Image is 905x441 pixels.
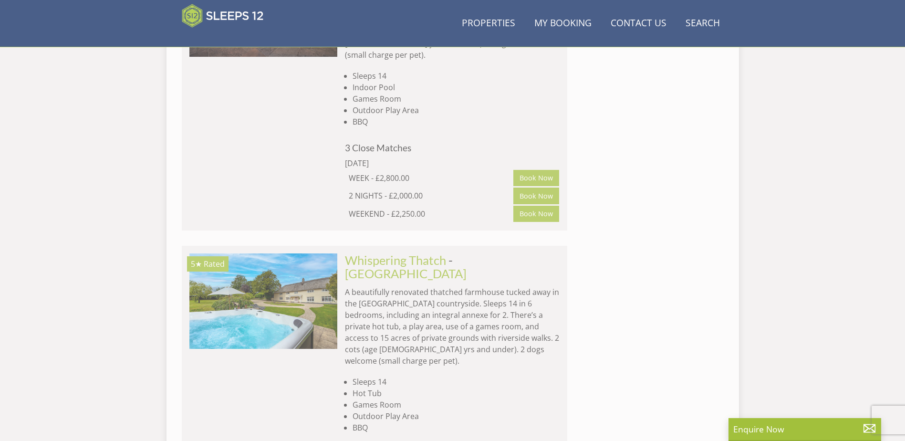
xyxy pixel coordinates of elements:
li: Games Room [353,399,560,410]
li: BBQ [353,422,560,433]
li: Sleeps 14 [353,376,560,388]
a: Whispering Thatch [345,253,446,267]
div: WEEK - £2,800.00 [349,172,514,184]
li: Outdoor Play Area [353,105,560,116]
a: Search [682,13,724,34]
img: Sleeps 12 [182,4,264,28]
img: Whispering_Thatch-devon-accommodation-holiday-home-sleeps-11.original.jpg [189,253,337,349]
a: Book Now [513,188,559,204]
h4: 3 Close Matches [345,143,560,153]
iframe: Customer reviews powered by Trustpilot [177,33,277,42]
div: [DATE] [345,157,474,169]
span: Whispering Thatch has a 5 star rating under the Quality in Tourism Scheme [191,259,202,269]
a: Properties [458,13,519,34]
p: A beautifully renovated thatched farmhouse tucked away in the [GEOGRAPHIC_DATA] countryside. Slee... [345,286,560,367]
li: Outdoor Play Area [353,410,560,422]
li: BBQ [353,116,560,127]
li: Hot Tub [353,388,560,399]
a: [GEOGRAPHIC_DATA] [345,266,467,281]
li: Games Room [353,93,560,105]
div: 2 NIGHTS - £2,000.00 [349,190,514,201]
a: Contact Us [607,13,670,34]
li: Indoor Pool [353,82,560,93]
span: - [345,253,467,281]
p: Enquire Now [733,423,876,435]
a: Book Now [513,170,559,186]
a: Book Now [513,206,559,222]
span: Rated [204,259,225,269]
div: WEEKEND - £2,250.00 [349,208,514,220]
a: 5★ Rated [189,253,337,349]
li: Sleeps 14 [353,70,560,82]
a: My Booking [531,13,595,34]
